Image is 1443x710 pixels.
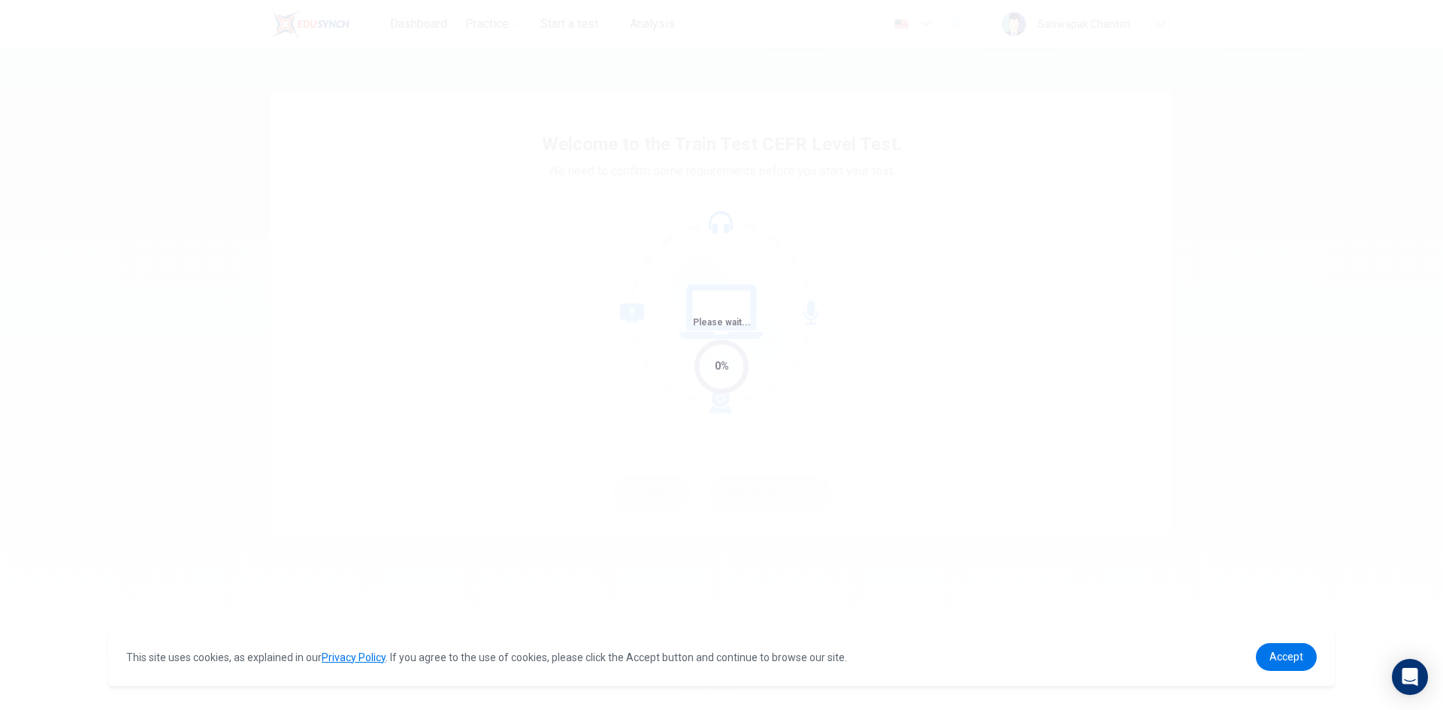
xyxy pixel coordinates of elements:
[108,628,1335,686] div: cookieconsent
[1256,643,1317,671] a: dismiss cookie message
[322,651,386,663] a: Privacy Policy
[1269,651,1303,663] span: Accept
[715,358,729,375] div: 0%
[126,651,847,663] span: This site uses cookies, as explained in our . If you agree to the use of cookies, please click th...
[1392,659,1428,695] div: Open Intercom Messenger
[693,317,751,328] span: Please wait...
